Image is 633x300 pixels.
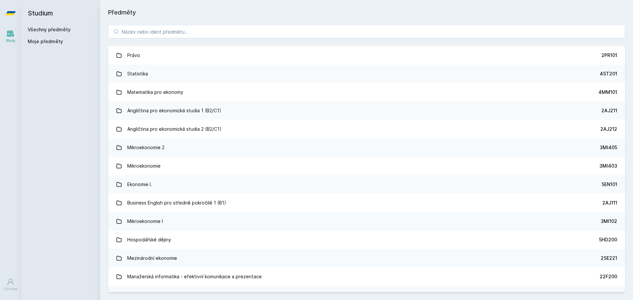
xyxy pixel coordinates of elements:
[600,70,617,77] div: 4ST201
[108,249,625,267] a: Mezinárodní ekonomie 2SE221
[601,292,617,298] div: 1FU201
[28,27,71,32] a: Všechny předměty
[108,46,625,65] a: Právo 2PR101
[108,120,625,138] a: Angličtina pro ekonomická studia 2 (B2/C1) 2AJ212
[127,141,165,154] div: Mikroekonomie 2
[108,25,625,38] input: Název nebo ident předmětu…
[127,196,226,209] div: Business English pro středně pokročilé 1 (B1)
[127,233,171,246] div: Hospodářské dějiny
[6,38,15,43] div: Study
[598,89,617,95] div: 4MM101
[601,255,617,261] div: 2SE221
[127,86,183,99] div: Matematika pro ekonomy
[127,215,163,228] div: Mikroekonomie I
[108,175,625,194] a: Ekonomie I. 5EN101
[1,26,20,46] a: Study
[108,8,625,17] h1: Předměty
[108,267,625,286] a: Manažerská informatika - efektivní komunikace a prezentace 22F200
[127,49,140,62] div: Právo
[602,200,617,206] div: 2AJ111
[4,286,17,291] div: Uživatel
[127,252,177,265] div: Mezinárodní ekonomie
[127,159,161,173] div: Mikroekonomie
[28,38,63,45] span: Moje předměty
[108,231,625,249] a: Hospodářské dějiny 5HD200
[108,138,625,157] a: Mikroekonomie 2 3MI405
[600,126,617,132] div: 2AJ212
[108,83,625,101] a: Matematika pro ekonomy 4MM101
[600,273,617,280] div: 22F200
[127,270,262,283] div: Manažerská informatika - efektivní komunikace a prezentace
[127,67,148,80] div: Statistika
[108,101,625,120] a: Angličtina pro ekonomická studia 1 (B2/C1) 2AJ211
[599,236,617,243] div: 5HD200
[127,178,152,191] div: Ekonomie I.
[108,65,625,83] a: Statistika 4ST201
[108,212,625,231] a: Mikroekonomie I 3MI102
[602,181,617,188] div: 5EN101
[127,104,221,117] div: Angličtina pro ekonomická studia 1 (B2/C1)
[601,107,617,114] div: 2AJ211
[108,157,625,175] a: Mikroekonomie 3MI403
[599,163,617,169] div: 3MI403
[108,194,625,212] a: Business English pro středně pokročilé 1 (B1) 2AJ111
[601,218,617,225] div: 3MI102
[127,123,222,136] div: Angličtina pro ekonomická studia 2 (B2/C1)
[601,52,617,59] div: 2PR101
[1,275,20,295] a: Uživatel
[600,144,617,151] div: 3MI405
